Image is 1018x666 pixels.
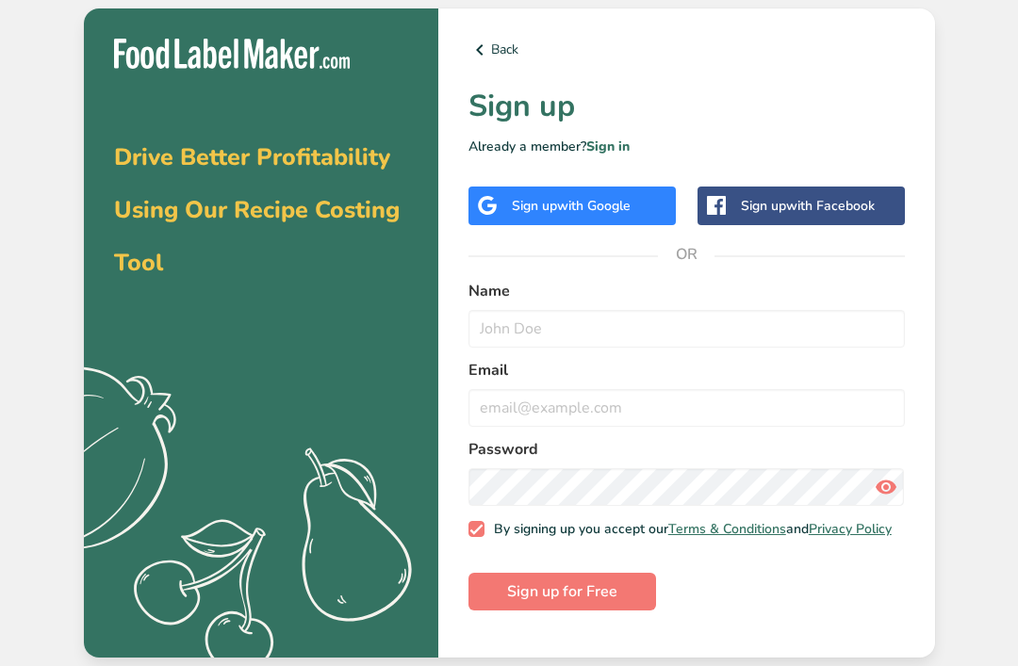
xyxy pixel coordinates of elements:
[468,39,905,61] a: Back
[468,389,905,427] input: email@example.com
[507,580,617,603] span: Sign up for Free
[786,197,875,215] span: with Facebook
[809,520,892,538] a: Privacy Policy
[468,438,905,461] label: Password
[668,520,786,538] a: Terms & Conditions
[468,359,905,382] label: Email
[484,521,892,538] span: By signing up you accept our and
[468,310,905,348] input: John Doe
[658,226,714,283] span: OR
[741,196,875,216] div: Sign up
[468,573,656,610] button: Sign up for Free
[468,280,905,302] label: Name
[557,197,631,215] span: with Google
[468,137,905,156] p: Already a member?
[468,84,905,129] h1: Sign up
[586,138,630,155] a: Sign in
[114,39,350,70] img: Food Label Maker
[512,196,631,216] div: Sign up
[114,141,400,279] span: Drive Better Profitability Using Our Recipe Costing Tool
